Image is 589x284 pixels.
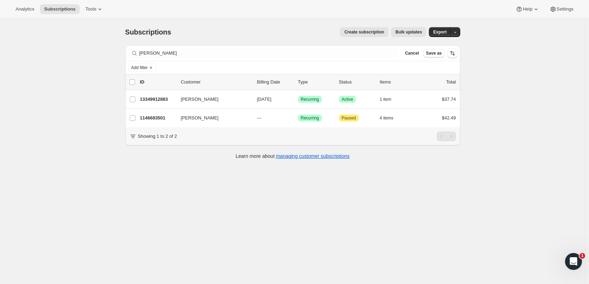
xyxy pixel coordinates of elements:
[380,94,399,104] button: 1 item
[523,6,532,12] span: Help
[380,79,415,86] div: Items
[81,4,108,14] button: Tools
[257,97,272,102] span: [DATE]
[140,96,175,103] p: 13349912883
[140,79,456,86] div: IDCustomerBilling DateTypeStatusItemsTotal
[437,131,456,141] nav: Pagination
[85,6,96,12] span: Tools
[402,49,421,57] button: Cancel
[139,48,398,58] input: Filter subscribers
[342,97,353,102] span: Active
[181,115,219,122] span: [PERSON_NAME]
[128,63,156,72] button: Add filter
[391,27,426,37] button: Bulk updates
[380,113,401,123] button: 4 items
[177,112,247,124] button: [PERSON_NAME]
[257,115,262,121] span: ---
[125,28,171,36] span: Subscriptions
[177,94,247,105] button: [PERSON_NAME]
[301,97,319,102] span: Recurring
[131,65,148,70] span: Add filter
[44,6,75,12] span: Subscriptions
[16,6,34,12] span: Analytics
[140,113,456,123] div: 1146683501[PERSON_NAME]---SuccessRecurringAttentionPaused4 items$42.49
[140,115,175,122] p: 1146683501
[423,49,445,57] button: Save as
[276,153,350,159] a: managing customer subscriptions
[236,153,350,160] p: Learn more about
[301,115,319,121] span: Recurring
[181,96,219,103] span: [PERSON_NAME]
[181,79,251,86] p: Customer
[140,79,175,86] p: ID
[340,27,388,37] button: Create subscription
[298,79,333,86] div: Type
[442,115,456,121] span: $42.49
[40,4,80,14] button: Subscriptions
[448,48,457,58] button: Sort the results
[545,4,578,14] button: Settings
[433,29,447,35] span: Export
[339,79,374,86] p: Status
[140,94,456,104] div: 13349912883[PERSON_NAME][DATE]SuccessRecurringSuccessActive1 item$37.74
[442,97,456,102] span: $37.74
[511,4,544,14] button: Help
[565,253,582,270] iframe: Intercom live chat
[380,115,394,121] span: 4 items
[11,4,38,14] button: Analytics
[405,50,419,56] span: Cancel
[429,27,451,37] button: Export
[426,50,442,56] span: Save as
[342,115,356,121] span: Paused
[257,79,292,86] p: Billing Date
[380,97,391,102] span: 1 item
[344,29,384,35] span: Create subscription
[446,79,456,86] p: Total
[138,133,177,140] p: Showing 1 to 2 of 2
[557,6,573,12] span: Settings
[579,253,585,259] span: 1
[395,29,422,35] span: Bulk updates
